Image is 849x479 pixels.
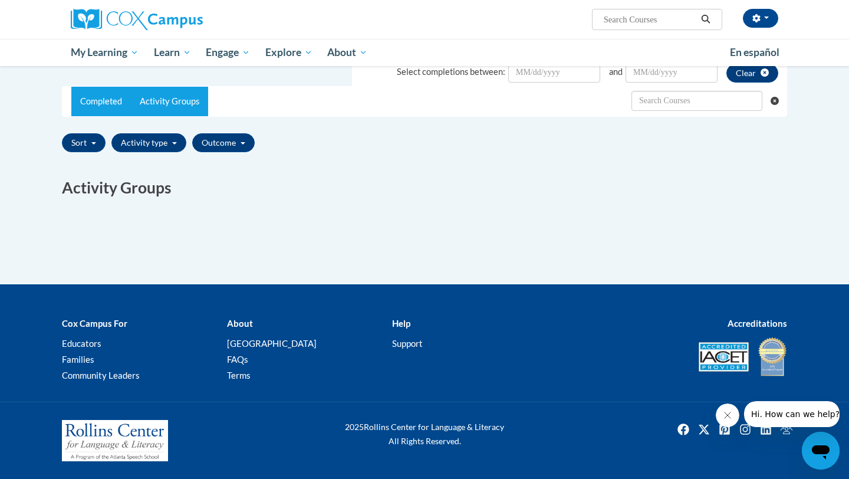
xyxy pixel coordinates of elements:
[392,318,410,329] b: Help
[154,45,191,60] span: Learn
[603,12,697,27] input: Search Courses
[736,420,755,439] img: Instagram icon
[206,45,250,60] span: Engage
[722,40,787,65] a: En español
[715,420,734,439] a: Pinterest
[53,39,796,66] div: Main menu
[726,64,778,83] button: clear
[327,45,367,60] span: About
[227,370,251,380] a: Terms
[265,45,312,60] span: Explore
[71,45,139,60] span: My Learning
[63,39,146,66] a: My Learning
[674,420,693,439] img: Facebook icon
[71,9,295,30] a: Cox Campus
[320,39,376,66] a: About
[758,336,787,378] img: IDA® Accredited
[62,354,94,365] a: Families
[258,39,320,66] a: Explore
[699,342,749,372] img: Accredited IACET® Provider
[62,338,101,349] a: Educators
[743,9,778,28] button: Account Settings
[736,420,755,439] a: Instagram
[71,9,203,30] img: Cox Campus
[392,338,423,349] a: Support
[227,338,317,349] a: [GEOGRAPHIC_DATA]
[397,67,505,77] span: Select completions between:
[301,420,548,448] div: Rollins Center for Language & Literacy All Rights Reserved.
[756,420,775,439] img: LinkedIn icon
[62,133,106,152] button: Sort
[62,420,168,461] img: Rollins Center for Language & Literacy - A Program of the Atlanta Speech School
[728,318,787,329] b: Accreditations
[631,91,762,111] input: Search Withdrawn Transcripts
[756,420,775,439] a: Linkedin
[777,420,796,439] a: Facebook Group
[62,318,127,329] b: Cox Campus For
[345,422,364,432] span: 2025
[697,12,715,27] button: Search
[62,177,787,199] h2: Activity Groups
[695,420,713,439] img: Twitter icon
[730,46,779,58] span: En español
[111,133,186,152] button: Activity type
[695,420,713,439] a: Twitter
[227,354,248,365] a: FAQs
[198,39,258,66] a: Engage
[227,318,253,329] b: About
[146,39,199,66] a: Learn
[609,67,623,77] span: and
[777,420,796,439] img: Facebook group icon
[802,432,840,470] iframe: Button to launch messaging window
[508,63,600,83] input: Date Input
[62,370,140,380] a: Community Leaders
[744,401,840,427] iframe: Message from company
[674,420,693,439] a: Facebook
[131,87,208,116] a: Activity Groups
[71,87,131,116] a: Completed
[771,87,787,115] button: Clear searching
[715,420,734,439] img: Pinterest icon
[716,403,739,427] iframe: Close message
[626,63,718,83] input: Date Input
[192,133,255,152] button: Outcome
